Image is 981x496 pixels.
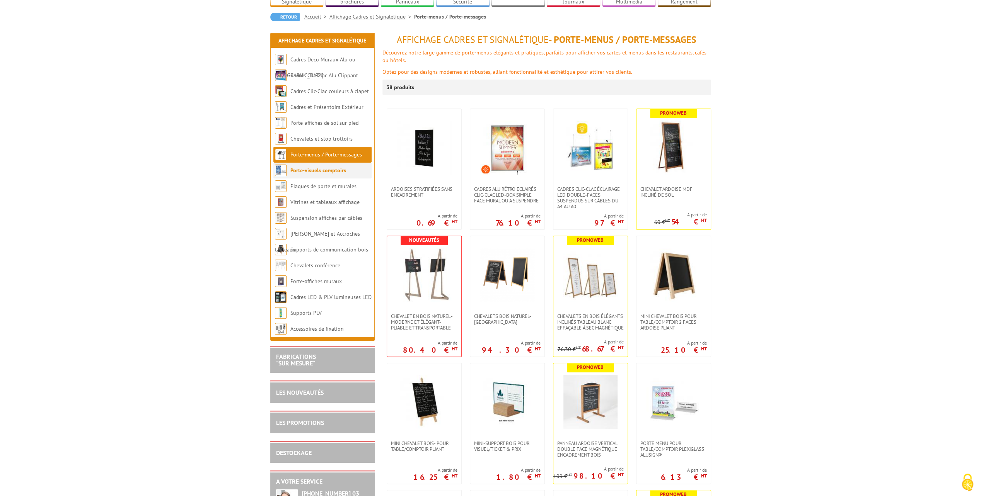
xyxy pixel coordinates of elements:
[275,228,287,240] img: Cimaises et Accroches tableaux
[275,275,287,287] img: Porte-affiches muraux
[275,85,287,97] img: Cadres Clic-Clac couleurs à clapet
[275,117,287,129] img: Porte-affiches de sol sur pied
[553,313,628,331] a: Chevalets en bois élégants inclinés tableau blanc effaçable à sec magnétique
[496,221,541,225] p: 76.10 €
[671,219,707,224] p: 54 €
[701,472,707,479] sup: HT
[535,345,541,352] sup: HT
[647,375,701,429] img: Porte Menu pour table/comptoir Plexiglass AluSign®
[276,449,312,457] a: DESTOCKAGE
[452,218,457,225] sup: HT
[480,121,534,175] img: Cadres Alu Rétro Eclairés Clic-Clac LED-Box simple face mural ou a suspendre
[577,237,604,243] b: Promoweb
[387,440,461,452] a: Mini Chevalet Bois- pour table/comptoir pliant
[665,218,670,223] sup: HT
[290,246,368,253] a: Supports de communication bois
[654,212,707,218] span: A partir de
[278,37,366,44] a: Affichage Cadres et Signalétique
[275,133,287,144] img: Chevalets et stop trottoirs
[270,13,300,21] a: Retour
[553,186,628,209] a: Cadres clic-clac éclairage LED double-faces suspendus sur câbles du A4 au A0
[416,213,457,219] span: A partir de
[275,307,287,319] img: Supports PLV
[382,68,632,75] span: Optez pour des designs modernes et robustes, alliant fonctionnalité et esthétique pour attirer vo...
[470,440,544,452] a: Mini-support bois pour visuel/ticket & prix
[275,54,287,65] img: Cadres Deco Muraux Alu ou Bois
[958,473,977,492] img: Cookies (fenêtre modale)
[386,80,415,95] p: 38 produits
[391,313,457,331] span: Chevalet en bois naturel -moderne et élégant- Pliable et transportable
[654,219,670,225] p: 60 €
[482,340,541,346] span: A partir de
[329,13,414,20] a: Affichage Cadres et Signalétique
[382,35,711,45] h1: - Porte-menus / Porte-messages
[413,475,457,479] p: 16.25 €
[496,213,541,219] span: A partir de
[640,313,707,331] span: Mini Chevalet bois pour Table/comptoir 2 faces Ardoise Pliant
[553,466,624,472] span: A partir de
[397,121,451,175] img: Ardoises stratifiées sans encadrement
[661,475,707,479] p: 6.13 €
[397,34,549,46] span: Affichage Cadres et Signalétique
[276,419,324,426] a: LES PROMOTIONS
[275,101,287,113] img: Cadres et Présentoirs Extérieur
[391,440,457,452] span: Mini Chevalet Bois- pour table/comptoir pliant
[563,248,618,302] img: Chevalets en bois élégants inclinés tableau blanc effaçable à sec magnétique
[414,13,486,20] li: Porte-menus / Porte-messages
[535,472,541,479] sup: HT
[661,348,707,352] p: 25.10 €
[558,347,581,352] p: 76.30 €
[636,313,711,331] a: Mini Chevalet bois pour Table/comptoir 2 faces Ardoise Pliant
[557,313,624,331] span: Chevalets en bois élégants inclinés tableau blanc effaçable à sec magnétique
[290,151,362,158] a: Porte-menus / Porte-messages
[409,237,439,243] b: Nouveautés
[397,375,451,429] img: Mini Chevalet Bois- pour table/comptoir pliant
[640,186,707,198] span: Chevalet Ardoise MDF incliné de sol
[618,218,624,225] sup: HT
[290,309,322,316] a: Supports PLV
[403,348,457,352] p: 80.40 €
[577,364,604,370] b: Promoweb
[290,199,360,206] a: Vitrines et tableaux affichage
[660,110,687,116] b: Promoweb
[557,440,624,458] span: Panneau Ardoise Vertical double face Magnétique encadrement Bois
[573,474,624,478] p: 98.10 €
[275,230,360,253] a: [PERSON_NAME] et Accroches tableaux
[661,340,707,346] span: A partir de
[553,474,572,479] p: 109 €
[290,183,357,190] a: Plaques de porte et murales
[452,472,457,479] sup: HT
[661,467,707,473] span: A partir de
[290,72,358,79] a: Cadres Clic-Clac Alu Clippant
[647,248,701,302] img: Mini Chevalet bois pour Table/comptoir 2 faces Ardoise Pliant
[276,389,324,396] a: LES NOUVEAUTÉS
[474,186,541,204] span: Cadres Alu Rétro Eclairés Clic-Clac LED-Box simple face mural ou a suspendre
[640,440,707,458] span: Porte Menu pour table/comptoir Plexiglass AluSign®
[482,348,541,352] p: 94.30 €
[636,440,711,458] a: Porte Menu pour table/comptoir Plexiglass AluSign®
[275,149,287,160] img: Porte-menus / Porte-messages
[275,212,287,224] img: Suspension affiches par câbles
[391,186,457,198] span: Ardoises stratifiées sans encadrement
[290,294,372,301] a: Cadres LED & PLV lumineuses LED
[290,104,363,110] a: Cadres et Présentoirs Extérieur
[413,467,457,473] span: A partir de
[275,180,287,192] img: Plaques de porte et murales
[496,467,541,473] span: A partir de
[452,345,457,352] sup: HT
[701,345,707,352] sup: HT
[480,248,534,302] img: Chevalets Bois naturel- Ardoise Noire
[576,345,581,350] sup: HT
[290,135,353,142] a: Chevalets et stop trottoirs
[275,291,287,303] img: Cadres LED & PLV lumineuses LED
[290,262,340,269] a: Chevalets conférence
[403,340,457,346] span: A partir de
[470,186,544,204] a: Cadres Alu Rétro Eclairés Clic-Clac LED-Box simple face mural ou a suspendre
[387,186,461,198] a: Ardoises stratifiées sans encadrement
[397,248,451,302] img: Chevalet en bois naturel -moderne et élégant- Pliable et transportable
[558,339,624,345] span: A partir de
[535,218,541,225] sup: HT
[474,440,541,452] span: Mini-support bois pour visuel/ticket & prix
[290,325,344,332] a: Accessoires de fixation
[563,121,618,175] img: Cadres clic-clac éclairage LED double-faces suspendus sur câbles du A4 au A0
